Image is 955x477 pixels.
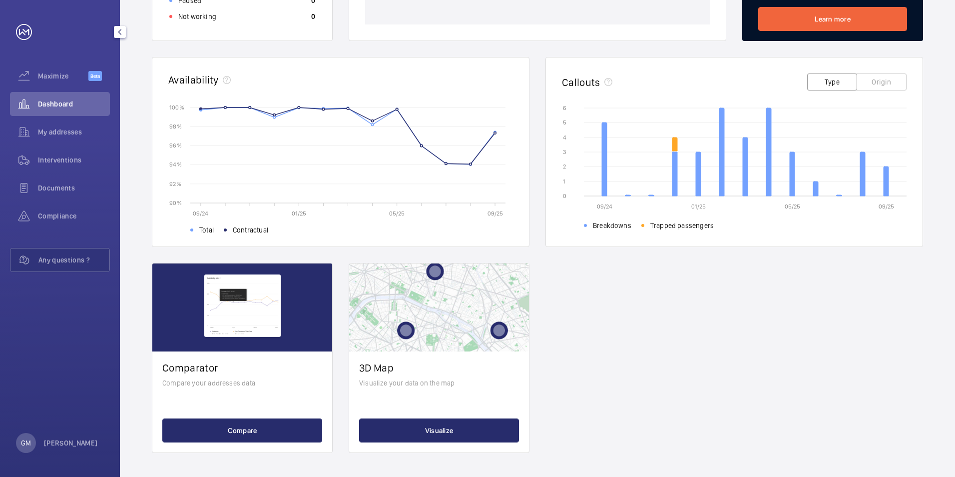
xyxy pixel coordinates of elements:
text: 5 [563,119,566,126]
text: 05/25 [389,210,405,217]
p: Compare your addresses data [162,378,322,388]
p: 0 [311,11,315,21]
span: Contractual [233,225,268,235]
text: 09/24 [597,203,612,210]
p: Not working [178,11,216,21]
span: Breakdowns [593,220,631,230]
text: 100 % [169,103,184,110]
button: Visualize [359,418,519,442]
text: 1 [563,178,565,185]
span: Trapped passengers [650,220,714,230]
text: 2 [563,163,566,170]
text: 92 % [169,180,181,187]
span: My addresses [38,127,110,137]
text: 0 [563,192,566,199]
text: 3 [563,148,566,155]
span: Dashboard [38,99,110,109]
text: 94 % [169,161,182,168]
button: Compare [162,418,322,442]
text: 90 % [169,199,182,206]
text: 96 % [169,142,182,149]
text: 01/25 [691,203,706,210]
p: [PERSON_NAME] [44,438,98,448]
text: 09/24 [193,210,208,217]
a: Learn more [758,7,907,31]
h2: Comparator [162,361,322,374]
span: Documents [38,183,110,193]
text: 05/25 [785,203,800,210]
text: 6 [563,104,566,111]
span: Beta [88,71,102,81]
text: 09/25 [487,210,503,217]
text: 98 % [169,123,182,130]
button: Type [807,73,857,90]
text: 4 [563,134,566,141]
text: 01/25 [292,210,306,217]
span: Maximize [38,71,88,81]
span: Interventions [38,155,110,165]
p: GM [21,438,31,448]
button: Origin [857,73,907,90]
span: Any questions ? [38,255,109,265]
span: Compliance [38,211,110,221]
text: 09/25 [879,203,894,210]
span: Total [199,225,214,235]
h2: 3D Map [359,361,519,374]
h2: Availability [168,73,219,86]
p: Visualize your data on the map [359,378,519,388]
h2: Callouts [562,76,600,88]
